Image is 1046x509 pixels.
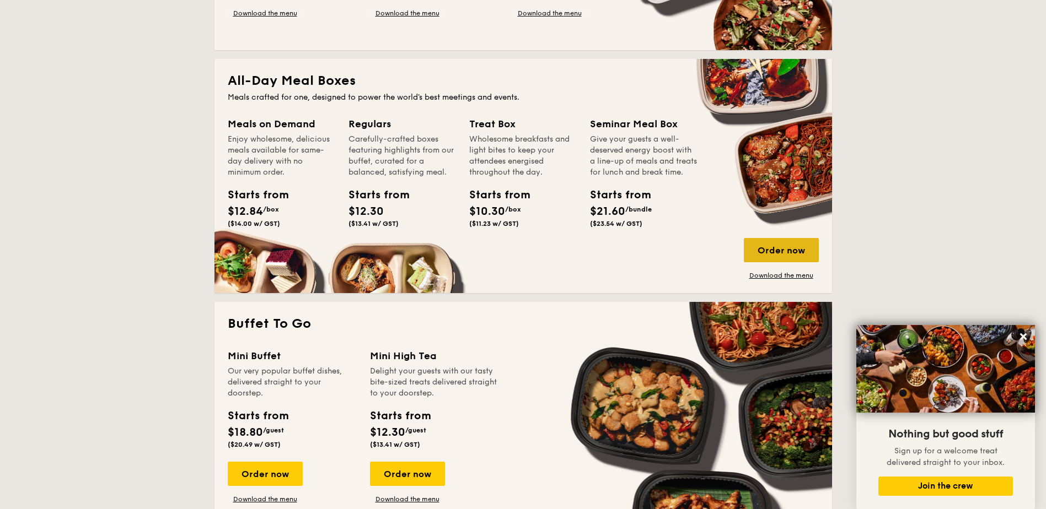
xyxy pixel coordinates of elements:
[1015,328,1032,345] button: Close
[744,271,819,280] a: Download the menu
[590,205,625,218] span: $21.60
[469,187,519,203] div: Starts from
[228,9,303,18] a: Download the menu
[348,134,456,178] div: Carefully-crafted boxes featuring highlights from our buffet, curated for a balanced, satisfying ...
[348,205,384,218] span: $12.30
[744,238,819,262] div: Order now
[228,72,819,90] h2: All-Day Meal Boxes
[263,205,279,213] span: /box
[888,427,1003,441] span: Nothing but good stuff
[856,325,1035,413] img: DSC07876-Edit02-Large.jpeg
[228,462,303,486] div: Order now
[370,462,445,486] div: Order now
[625,205,652,213] span: /bundle
[228,134,335,178] div: Enjoy wholesome, delicious meals available for same-day delivery with no minimum order.
[228,348,357,364] div: Mini Buffet
[469,205,505,218] span: $10.30
[370,9,445,18] a: Download the menu
[228,408,288,424] div: Starts from
[505,205,521,213] span: /box
[370,366,499,399] div: Delight your guests with our tasty bite-sized treats delivered straight to your doorstep.
[348,187,398,203] div: Starts from
[370,441,420,448] span: ($13.41 w/ GST)
[370,495,445,503] a: Download the menu
[348,116,456,132] div: Regulars
[469,220,519,228] span: ($11.23 w/ GST)
[228,220,280,228] span: ($14.00 w/ GST)
[370,348,499,364] div: Mini High Tea
[228,315,819,333] h2: Buffet To Go
[590,116,698,132] div: Seminar Meal Box
[590,220,642,228] span: ($23.54 w/ GST)
[263,426,284,434] span: /guest
[887,446,1005,467] span: Sign up for a welcome treat delivered straight to your inbox.
[228,92,819,103] div: Meals crafted for one, designed to power the world's best meetings and events.
[348,220,399,228] span: ($13.41 w/ GST)
[469,116,577,132] div: Treat Box
[590,187,640,203] div: Starts from
[228,366,357,399] div: Our very popular buffet dishes, delivered straight to your doorstep.
[228,426,263,439] span: $18.80
[590,134,698,178] div: Give your guests a well-deserved energy boost with a line-up of meals and treats for lunch and br...
[228,495,303,503] a: Download the menu
[878,476,1013,496] button: Join the crew
[228,116,335,132] div: Meals on Demand
[228,441,281,448] span: ($20.49 w/ GST)
[228,205,263,218] span: $12.84
[405,426,426,434] span: /guest
[469,134,577,178] div: Wholesome breakfasts and light bites to keep your attendees energised throughout the day.
[370,408,430,424] div: Starts from
[512,9,587,18] a: Download the menu
[370,426,405,439] span: $12.30
[228,187,277,203] div: Starts from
